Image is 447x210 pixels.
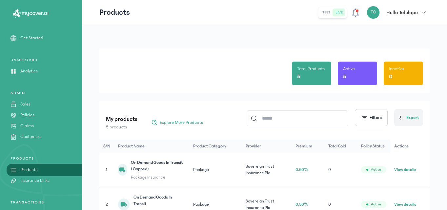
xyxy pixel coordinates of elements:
span: Active [371,167,381,172]
p: 5 [297,72,300,81]
p: Analytics [20,68,38,75]
p: 5 [343,72,346,81]
p: Claims [20,123,34,129]
p: 5 products [106,124,137,130]
th: Product Category [189,140,242,153]
p: Insurance Links [20,177,50,184]
button: Explore More Products [148,117,206,128]
button: Filters [355,109,388,126]
p: Sales [20,101,30,108]
span: Package Insurance [131,174,185,181]
p: Total Products [297,66,325,72]
th: Provider [242,140,292,153]
button: View details [394,166,416,173]
p: Get Started [20,35,43,42]
div: TO [367,6,380,19]
p: Policies [20,112,34,119]
p: My products [106,115,137,124]
th: Actions [390,140,430,153]
span: Explore More Products [160,119,203,126]
td: Sovereign Trust Insurance Plc [242,153,292,187]
td: Package [189,153,242,187]
p: Products [20,166,37,173]
p: Customers [20,133,41,140]
p: 0 [389,72,393,81]
span: Export [406,114,419,121]
span: 2 [106,202,108,207]
span: On Demand Goods In Transit [133,194,185,207]
p: Active [343,66,355,72]
span: 0.50% [295,202,308,207]
th: Total Sold [324,140,357,153]
button: Export [394,109,423,126]
th: S/N [99,140,114,153]
th: Product Name [114,140,189,153]
p: Hello Tolulope [386,9,418,16]
th: Policy Status [357,140,390,153]
button: TOHello Tolulope [367,6,430,19]
button: live [333,9,345,16]
span: 1 [106,167,108,172]
span: 0 [328,167,331,172]
p: Inactive [389,66,404,72]
span: Active [371,202,381,207]
span: 0 [328,202,331,207]
span: 0.50% [295,167,308,172]
th: Premium [292,140,324,153]
p: Products [99,7,130,18]
button: test [320,9,333,16]
button: View details [394,201,416,208]
span: On Demand Goods In Transit (Capped) [131,159,185,173]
